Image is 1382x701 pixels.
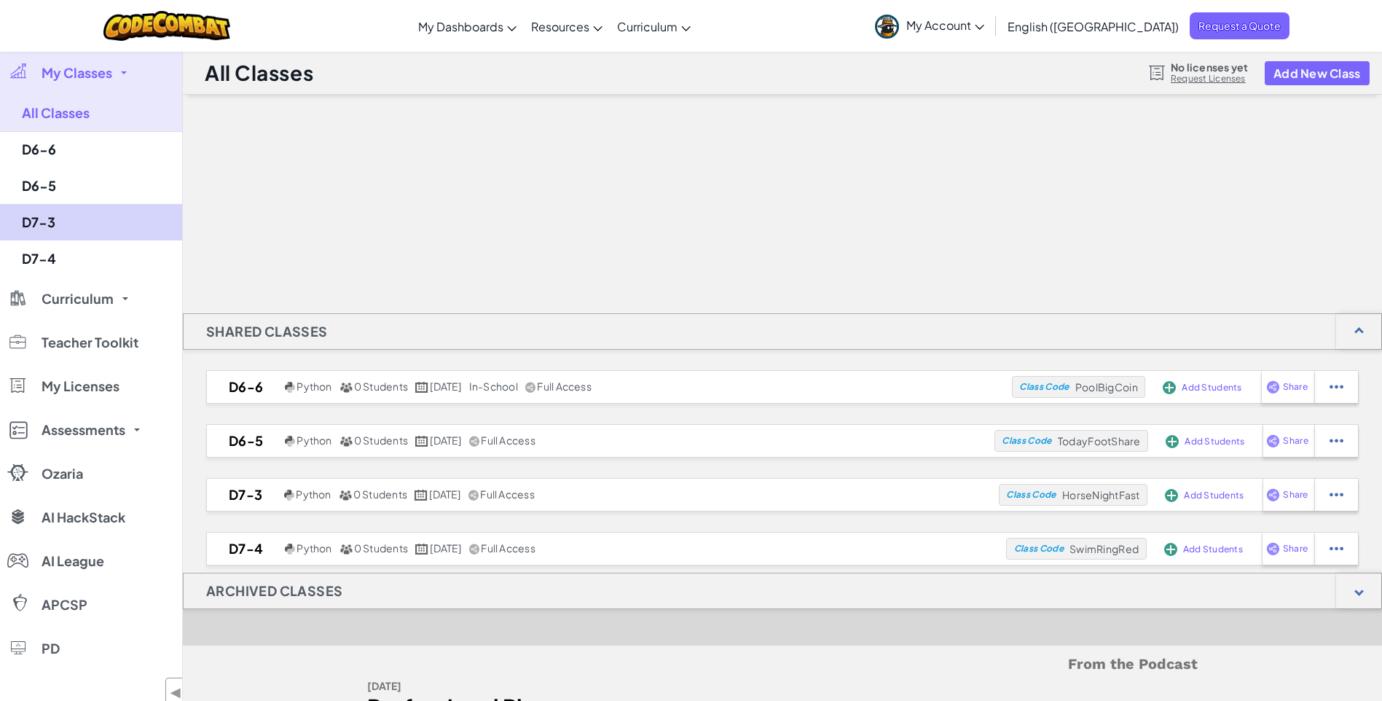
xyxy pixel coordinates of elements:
[353,487,407,501] span: 0 Students
[207,430,994,452] a: D6-5 Python 0 Students [DATE] Full Access
[207,484,999,506] a: D7-3 Python 0 Students [DATE] Full Access
[367,675,772,697] div: [DATE]
[1166,435,1179,448] img: IconAddStudents.svg
[430,541,461,555] span: [DATE]
[42,423,125,436] span: Assessments
[1171,61,1248,73] span: No licenses yet
[468,490,479,501] img: IconShare_Gray.svg
[1164,543,1177,556] img: IconAddStudents.svg
[617,19,678,34] span: Curriculum
[411,7,524,46] a: My Dashboards
[367,653,1198,675] h5: From the Podcast
[1019,383,1069,391] span: Class Code
[297,380,331,393] span: Python
[1002,436,1051,445] span: Class Code
[1184,491,1244,500] span: Add Students
[284,490,295,501] img: python.png
[207,538,281,560] h2: D7-4
[1171,73,1248,85] a: Request Licenses
[42,380,119,393] span: My Licenses
[868,3,992,49] a: My Account
[1000,7,1186,46] a: English ([GEOGRAPHIC_DATA])
[339,544,353,555] img: MultipleUsers.png
[469,436,479,447] img: IconShare_Gray.svg
[1165,489,1178,502] img: IconAddStudents.svg
[1163,381,1176,394] img: IconAddStudents.svg
[339,436,353,447] img: MultipleUsers.png
[207,376,281,398] h2: D6-6
[354,541,408,555] span: 0 Students
[42,336,138,349] span: Teacher Toolkit
[1330,380,1343,393] img: IconStudentEllipsis.svg
[1190,12,1289,39] a: Request a Quote
[481,541,535,555] span: Full Access
[1266,380,1280,393] img: IconShare_Purple.svg
[1182,383,1241,392] span: Add Students
[296,487,331,501] span: Python
[1330,488,1343,501] img: IconStudentEllipsis.svg
[285,544,296,555] img: python.png
[430,434,461,447] span: [DATE]
[1266,434,1280,447] img: IconShare_Purple.svg
[524,7,610,46] a: Resources
[415,544,428,555] img: calendar.svg
[1266,542,1280,555] img: IconShare_Purple.svg
[1283,544,1308,553] span: Share
[103,11,231,41] img: CodeCombat logo
[481,434,535,447] span: Full Access
[875,15,899,39] img: avatar
[469,380,518,393] div: in-school
[354,434,408,447] span: 0 Students
[297,541,331,555] span: Python
[205,59,313,87] h1: All Classes
[42,292,114,305] span: Curriculum
[430,380,461,393] span: [DATE]
[1283,436,1308,445] span: Share
[184,573,365,609] h1: Archived Classes
[207,376,1012,398] a: D6-6 Python 0 Students [DATE] in-school Full Access
[1265,61,1370,85] button: Add New Class
[42,555,104,568] span: AI League
[1183,545,1243,554] span: Add Students
[469,544,479,555] img: IconShare_Gray.svg
[1330,542,1343,555] img: IconStudentEllipsis.svg
[285,436,296,447] img: python.png
[1185,437,1244,446] span: Add Students
[339,490,352,501] img: MultipleUsers.png
[354,380,408,393] span: 0 Students
[207,484,280,506] h2: D7-3
[415,382,428,393] img: calendar.svg
[42,511,125,524] span: AI HackStack
[610,7,698,46] a: Curriculum
[1014,544,1064,553] span: Class Code
[207,538,1006,560] a: D7-4 Python 0 Students [DATE] Full Access
[42,66,112,79] span: My Classes
[415,436,428,447] img: calendar.svg
[1075,380,1138,393] span: PoolBigCoin
[1006,490,1056,499] span: Class Code
[1069,542,1139,555] span: SwimRingRed
[1283,383,1308,391] span: Share
[906,17,984,33] span: My Account
[1283,490,1308,499] span: Share
[525,382,535,393] img: IconShare_Gray.svg
[415,490,428,501] img: calendar.svg
[184,313,350,350] h1: Shared Classes
[531,19,589,34] span: Resources
[297,434,331,447] span: Python
[207,430,281,452] h2: D6-5
[480,487,535,501] span: Full Access
[1058,434,1141,447] span: TodayFootShare
[537,380,592,393] span: Full Access
[418,19,503,34] span: My Dashboards
[339,382,353,393] img: MultipleUsers.png
[1330,434,1343,447] img: IconStudentEllipsis.svg
[1062,488,1140,501] span: HorseNightFast
[1008,19,1179,34] span: English ([GEOGRAPHIC_DATA])
[285,382,296,393] img: python.png
[429,487,460,501] span: [DATE]
[42,467,83,480] span: Ozaria
[1266,488,1280,501] img: IconShare_Purple.svg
